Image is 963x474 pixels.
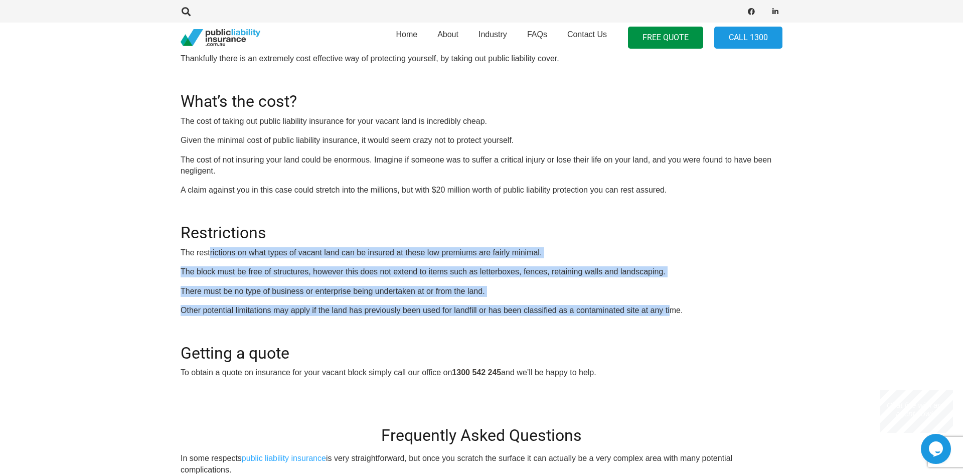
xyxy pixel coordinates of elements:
[744,5,758,19] a: Facebook
[181,305,782,316] p: Other potential limitations may apply if the land has previously been used for landfill or has be...
[452,368,501,377] strong: 1300 542 245
[527,30,547,39] span: FAQs
[396,30,417,39] span: Home
[768,5,782,19] a: LinkedIn
[628,27,703,49] a: FREE QUOTE
[181,247,782,258] p: The restrictions on what types of vacant land can be insured at these low premiums are fairly min...
[880,390,953,433] iframe: chat widget
[181,211,782,242] h2: Restrictions
[176,7,196,16] a: Search
[437,30,458,39] span: About
[921,434,953,464] iframe: chat widget
[181,367,782,378] p: To obtain a quote on insurance for your vacant block simply call our office on and we’ll be happy...
[181,286,782,297] p: There must be no type of business or enterprise being undertaken at or from the land.
[567,30,607,39] span: Contact Us
[181,185,782,196] p: A claim against you in this case could stretch into the millions, but with $20 million worth of p...
[181,135,782,146] p: Given the minimal cost of public liability insurance, it would seem crazy not to protect yourself.
[181,116,782,127] p: The cost of taking out public liability insurance for your vacant land is incredibly cheap.
[181,426,782,445] h2: Frequently Asked Questions
[181,154,782,177] p: The cost of not insuring your land could be enormous. Imagine if someone was to suffer a critical...
[427,20,468,56] a: About
[181,53,782,64] p: Thankfully there is an extremely cost effective way of protecting yourself, by taking out public ...
[181,29,260,47] a: pli_logotransparent
[468,20,517,56] a: Industry
[478,30,507,39] span: Industry
[557,20,617,56] a: Contact Us
[386,20,427,56] a: Home
[181,80,782,111] h2: What’s the cost?
[517,20,557,56] a: FAQs
[714,27,782,49] a: Call 1300
[181,266,782,277] p: The block must be free of structures, however this does not extend to items such as letterboxes, ...
[242,454,326,462] a: public liability insurance
[181,332,782,363] h2: Getting a quote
